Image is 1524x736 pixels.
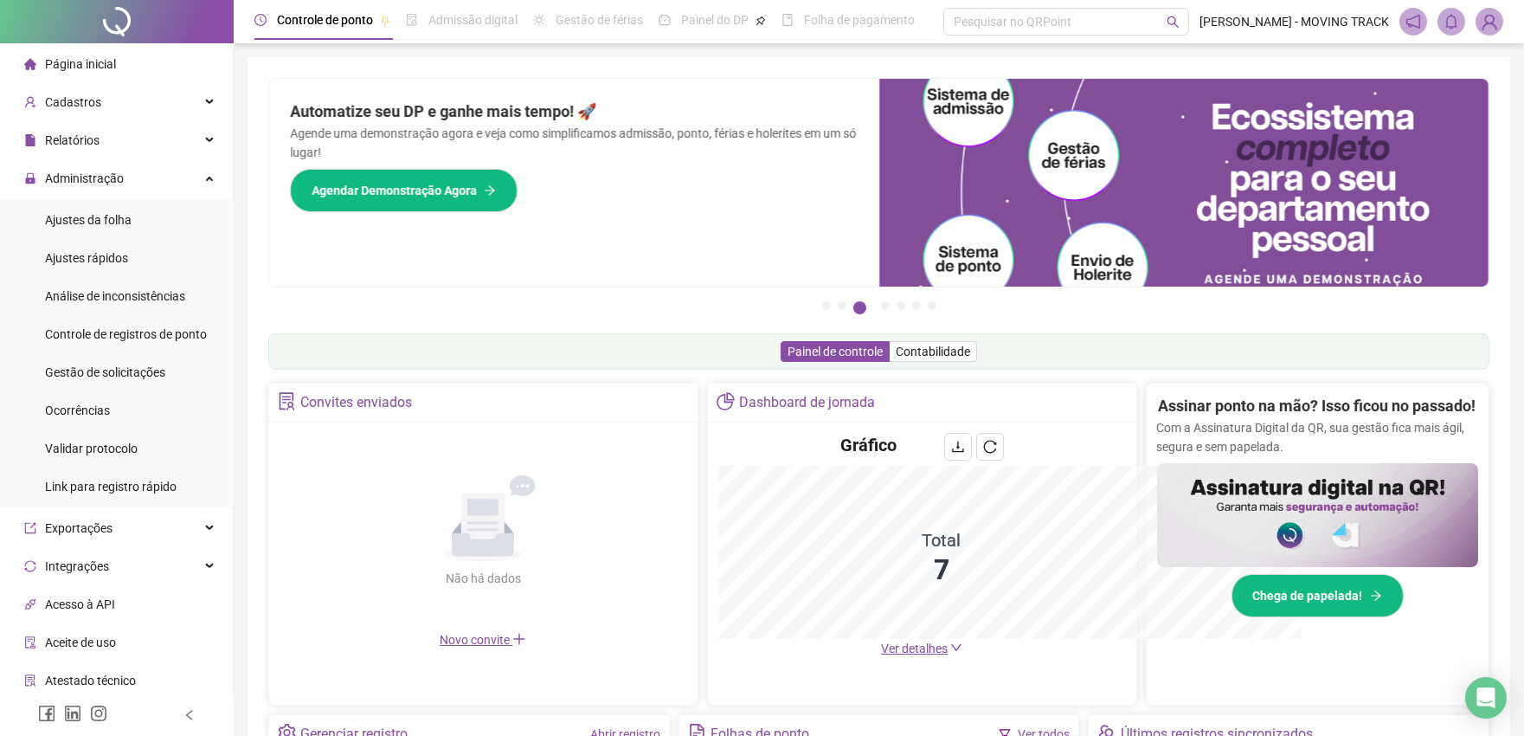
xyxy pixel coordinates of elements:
[277,13,373,27] span: Controle de ponto
[183,709,196,721] span: left
[24,598,36,610] span: api
[840,433,897,457] h4: Gráfico
[24,134,36,146] span: file
[45,365,165,379] span: Gestão de solicitações
[45,480,177,494] span: Link para registro rápido
[912,301,921,310] button: 6
[788,345,883,358] span: Painel de controle
[484,184,496,197] span: arrow-right
[45,521,113,535] span: Exportações
[804,13,915,27] span: Folha de pagamento
[512,632,526,646] span: plus
[1253,586,1363,605] span: Chega de papelada!
[928,301,936,310] button: 7
[24,560,36,572] span: sync
[1157,418,1478,456] p: Com a Assinatura Digital da QR, sua gestão fica mais ágil, segura e sem papelada.
[983,440,997,454] span: reload
[896,345,970,358] span: Contabilidade
[1476,9,1502,35] img: 18027
[45,674,136,688] span: Atestado técnico
[45,289,185,303] span: Análise de inconsistências
[45,57,116,71] span: Página inicial
[428,13,518,27] span: Admissão digital
[45,559,109,573] span: Integrações
[45,251,128,265] span: Ajustes rápidos
[881,642,962,655] a: Ver detalhes down
[45,171,124,185] span: Administração
[45,133,100,147] span: Relatórios
[897,301,905,310] button: 5
[556,13,643,27] span: Gestão de férias
[300,388,412,417] div: Convites enviados
[440,633,526,647] span: Novo convite
[290,100,858,124] h2: Automatize seu DP e ganhe mais tempo! 🚀
[24,172,36,184] span: lock
[879,79,1489,287] img: banner%2Fd57e337e-a0d3-4837-9615-f134fc33a8e6.png
[853,301,866,314] button: 3
[822,301,831,310] button: 1
[45,95,101,109] span: Cadastros
[1159,394,1476,418] h2: Assinar ponto na mão? Isso ficou no passado!
[1199,12,1389,31] span: [PERSON_NAME] - MOVING TRACK
[64,705,81,722] span: linkedin
[45,597,115,611] span: Acesso à API
[24,58,36,70] span: home
[24,522,36,534] span: export
[24,96,36,108] span: user-add
[254,14,267,26] span: clock-circle
[406,14,418,26] span: file-done
[1405,14,1421,29] span: notification
[1157,463,1478,567] img: banner%2F02c71560-61a6-44d4-94b9-c8ab97240462.png
[659,14,671,26] span: dashboard
[290,124,858,162] p: Agende uma demonstração agora e veja como simplificamos admissão, ponto, férias e holerites em um...
[1465,677,1507,719] div: Open Intercom Messenger
[24,636,36,649] span: audit
[38,705,55,722] span: facebook
[533,14,545,26] span: sun
[951,440,965,454] span: download
[90,705,107,722] span: instagram
[781,14,794,26] span: book
[278,392,296,410] span: solution
[45,442,138,455] span: Validar protocolo
[881,642,948,655] span: Ver detalhes
[290,169,518,212] button: Agendar Demonstração Agora
[838,301,846,310] button: 2
[739,388,875,417] div: Dashboard de jornada
[881,301,890,310] button: 4
[1231,574,1404,617] button: Chega de papelada!
[45,213,132,227] span: Ajustes da folha
[1444,14,1459,29] span: bell
[380,16,390,26] span: pushpin
[24,675,36,687] span: solution
[717,392,735,410] span: pie-chart
[403,569,563,588] div: Não há dados
[950,642,962,654] span: down
[1370,590,1382,602] span: arrow-right
[1167,16,1180,29] span: search
[681,13,749,27] span: Painel do DP
[756,16,766,26] span: pushpin
[312,181,477,200] span: Agendar Demonstração Agora
[45,327,207,341] span: Controle de registros de ponto
[45,636,116,649] span: Aceite de uso
[45,404,110,417] span: Ocorrências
